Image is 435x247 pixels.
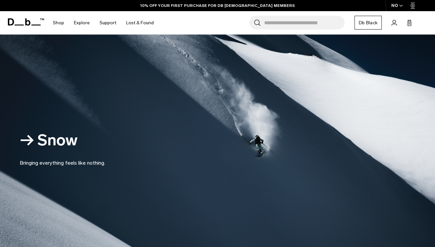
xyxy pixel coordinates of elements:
[48,11,159,34] nav: Main Navigation
[355,16,382,30] a: Db Black
[74,11,90,34] a: Explore
[140,3,295,9] a: 10% OFF YOUR FIRST PURCHASE FOR DB [DEMOGRAPHIC_DATA] MEMBERS
[53,11,64,34] a: Shop
[100,11,116,34] a: Support
[20,133,105,148] h2: → Snow
[20,151,105,167] p: Bringing everything feels like nothing.
[126,11,154,34] a: Lost & Found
